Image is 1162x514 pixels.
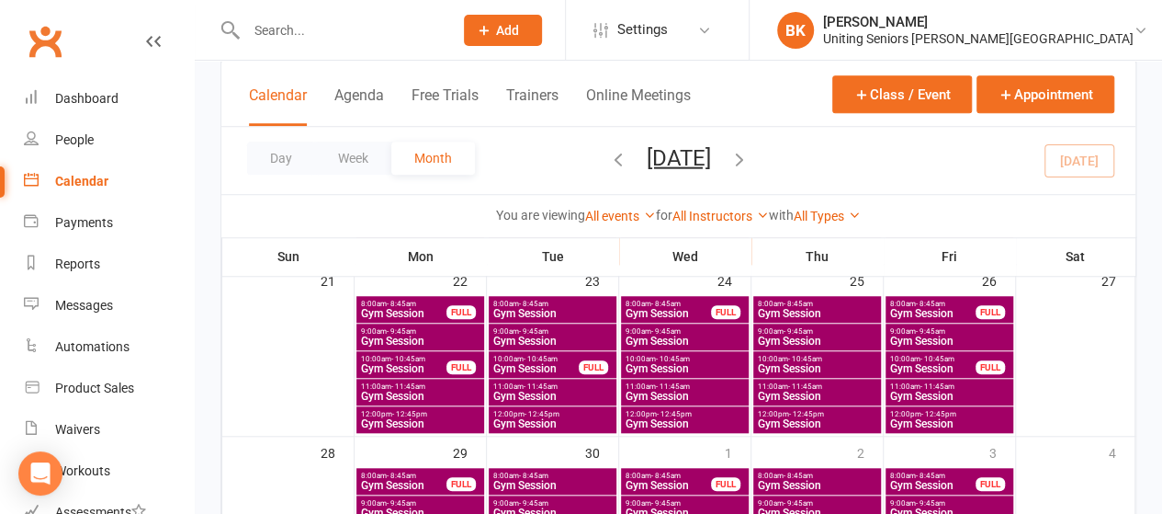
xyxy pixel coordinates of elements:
[492,300,613,308] span: 8:00am
[391,142,475,175] button: Month
[889,300,976,308] span: 8:00am
[889,410,1010,418] span: 12:00pm
[889,363,976,374] span: Gym Session
[1101,265,1134,295] div: 27
[625,480,712,491] span: Gym Session
[446,360,476,374] div: FULL
[360,472,447,480] span: 8:00am
[651,472,681,480] span: - 8:45am
[55,91,118,106] div: Dashboard
[672,209,769,223] a: All Instructors
[757,308,877,319] span: Gym Session
[360,327,480,336] span: 9:00am
[492,327,613,336] span: 9:00am
[360,391,480,402] span: Gym Session
[784,472,813,480] span: - 8:45am
[55,257,100,271] div: Reports
[360,308,447,319] span: Gym Session
[920,355,954,363] span: - 10:45am
[757,480,877,491] span: Gym Session
[625,300,712,308] span: 8:00am
[24,451,194,492] a: Workouts
[24,78,194,120] a: Dashboard
[24,326,194,368] a: Automations
[619,237,751,276] th: Wed
[711,477,740,491] div: FULL
[24,120,194,161] a: People
[625,336,745,347] span: Gym Session
[519,327,548,336] span: - 9:45am
[360,383,480,391] span: 11:00am
[789,410,824,418] span: - 12:45pm
[921,410,956,418] span: - 12:45pm
[625,410,745,418] span: 12:00pm
[222,237,355,276] th: Sun
[585,209,656,223] a: All events
[889,391,1010,402] span: Gym Session
[524,383,558,391] span: - 11:45am
[625,383,745,391] span: 11:00am
[794,209,861,223] a: All Types
[55,298,113,313] div: Messages
[889,418,1010,429] span: Gym Session
[625,355,745,363] span: 10:00am
[647,144,711,170] button: [DATE]
[315,142,391,175] button: Week
[453,265,486,295] div: 22
[625,418,745,429] span: Gym Session
[496,23,519,38] span: Add
[757,391,877,402] span: Gym Session
[657,410,692,418] span: - 12:45pm
[391,383,425,391] span: - 11:45am
[757,499,877,508] span: 9:00am
[916,327,945,336] span: - 9:45am
[360,499,480,508] span: 9:00am
[717,265,750,295] div: 24
[916,300,945,308] span: - 8:45am
[976,477,1005,491] div: FULL
[453,437,486,467] div: 29
[757,410,877,418] span: 12:00pm
[55,381,134,395] div: Product Sales
[651,327,681,336] span: - 9:45am
[249,86,307,126] button: Calendar
[769,208,794,223] strong: with
[1109,437,1134,467] div: 4
[24,202,194,244] a: Payments
[492,480,613,491] span: Gym Session
[889,327,1010,336] span: 9:00am
[777,12,814,49] div: BK
[625,327,745,336] span: 9:00am
[711,305,740,319] div: FULL
[585,265,618,295] div: 23
[823,14,1134,30] div: [PERSON_NAME]
[625,363,745,374] span: Gym Session
[625,499,745,508] span: 9:00am
[586,86,691,126] button: Online Meetings
[55,339,130,354] div: Automations
[360,363,447,374] span: Gym Session
[24,368,194,409] a: Product Sales
[889,499,1010,508] span: 9:00am
[55,422,100,437] div: Waivers
[976,360,1005,374] div: FULL
[492,383,613,391] span: 11:00am
[757,383,877,391] span: 11:00am
[832,75,972,113] button: Class / Event
[889,472,976,480] span: 8:00am
[387,472,416,480] span: - 8:45am
[492,391,613,402] span: Gym Session
[387,499,416,508] span: - 9:45am
[487,237,619,276] th: Tue
[24,161,194,202] a: Calendar
[656,208,672,223] strong: for
[579,360,608,374] div: FULL
[656,383,690,391] span: - 11:45am
[321,437,354,467] div: 28
[823,30,1134,47] div: Uniting Seniors [PERSON_NAME][GEOGRAPHIC_DATA]
[321,265,354,295] div: 21
[788,383,822,391] span: - 11:45am
[617,9,668,51] span: Settings
[920,383,954,391] span: - 11:45am
[360,355,447,363] span: 10:00am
